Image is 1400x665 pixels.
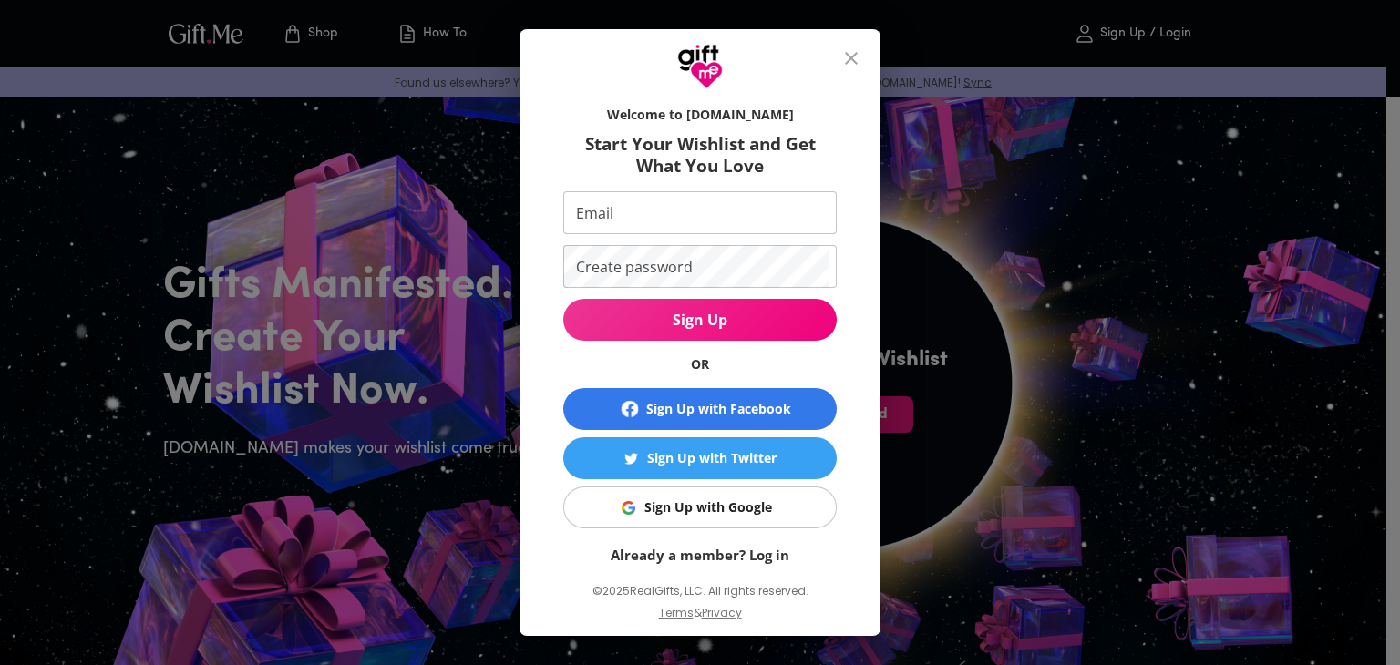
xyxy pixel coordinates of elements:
a: Terms [659,605,694,620]
button: Sign Up with Facebook [563,388,837,430]
button: Sign Up with GoogleSign Up with Google [563,486,837,528]
h6: Welcome to [DOMAIN_NAME] [563,106,837,124]
button: Sign Up [563,299,837,341]
button: Sign Up with TwitterSign Up with Twitter [563,437,837,479]
div: Sign Up with Google [644,497,772,517]
img: Sign Up with Google [622,501,635,515]
span: Sign Up [563,310,837,330]
a: Privacy [702,605,742,620]
h6: Start Your Wishlist and Get What You Love [563,133,837,177]
a: Already a member? Log in [611,546,789,564]
div: Sign Up with Twitter [647,448,777,468]
button: close [829,36,873,80]
p: © 2025 RealGifts, LLC. All rights reserved. [563,579,837,603]
h6: OR [563,355,837,373]
div: Sign Up with Facebook [646,399,791,419]
p: & [694,603,702,638]
img: GiftMe Logo [677,44,723,89]
img: Sign Up with Twitter [624,452,638,465]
